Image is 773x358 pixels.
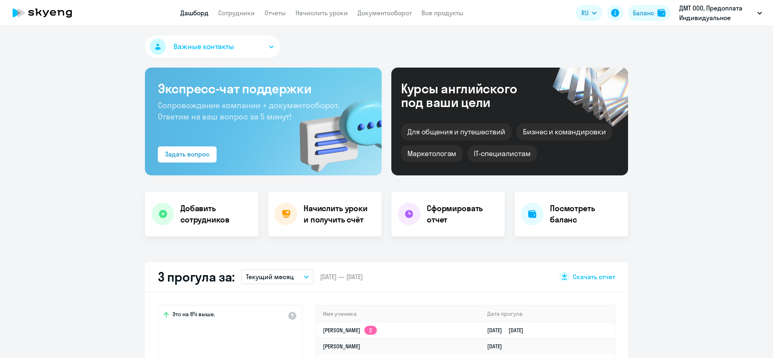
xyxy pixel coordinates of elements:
app-skyeng-badge: 2 [364,326,377,335]
button: ДМТ ООО, Предоплата Индивидуальное обучение [675,3,766,23]
span: RU [581,8,589,18]
a: Все продукты [422,9,463,17]
span: [DATE] — [DATE] [320,272,363,281]
button: Балансbalance [628,5,670,21]
th: Дата прогула [481,306,614,322]
th: Имя ученика [316,306,481,322]
a: [DATE] [487,343,508,350]
h4: Сформировать отчет [427,203,498,225]
div: IT-специалистам [467,145,537,162]
a: [PERSON_NAME] [323,343,360,350]
h4: Посмотреть баланс [550,203,622,225]
span: Это на 8% выше, [172,311,215,320]
img: balance [657,9,666,17]
a: [PERSON_NAME]2 [323,327,377,334]
button: Важные контакты [145,35,280,58]
div: Баланс [633,8,654,18]
button: RU [576,5,602,21]
img: bg-img [288,85,382,175]
a: Отчеты [265,9,286,17]
a: Документооборот [358,9,412,17]
h4: Добавить сотрудников [180,203,252,225]
a: Сотрудники [218,9,255,17]
p: Текущий месяц [246,272,294,282]
a: Дашборд [180,9,209,17]
button: Задать вопрос [158,146,217,163]
button: Текущий месяц [241,269,314,284]
span: Сопровождение компании + документооборот. Ответим на ваш вопрос за 5 минут! [158,100,340,121]
a: Начислить уроки [296,9,348,17]
span: Скачать отчет [573,272,615,281]
div: Бизнес и командировки [517,123,612,140]
span: Важные контакты [174,41,234,52]
div: Задать вопрос [165,149,209,159]
div: Маркетологам [401,145,463,162]
h2: 3 прогула за: [158,269,235,285]
div: Для общения и путешествий [401,123,512,140]
h4: Начислить уроки и получить счёт [304,203,374,225]
p: ДМТ ООО, Предоплата Индивидуальное обучение [679,3,754,23]
h3: Экспресс-чат поддержки [158,80,369,97]
div: Курсы английского под ваши цели [401,82,539,109]
a: [DATE][DATE] [487,327,530,334]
